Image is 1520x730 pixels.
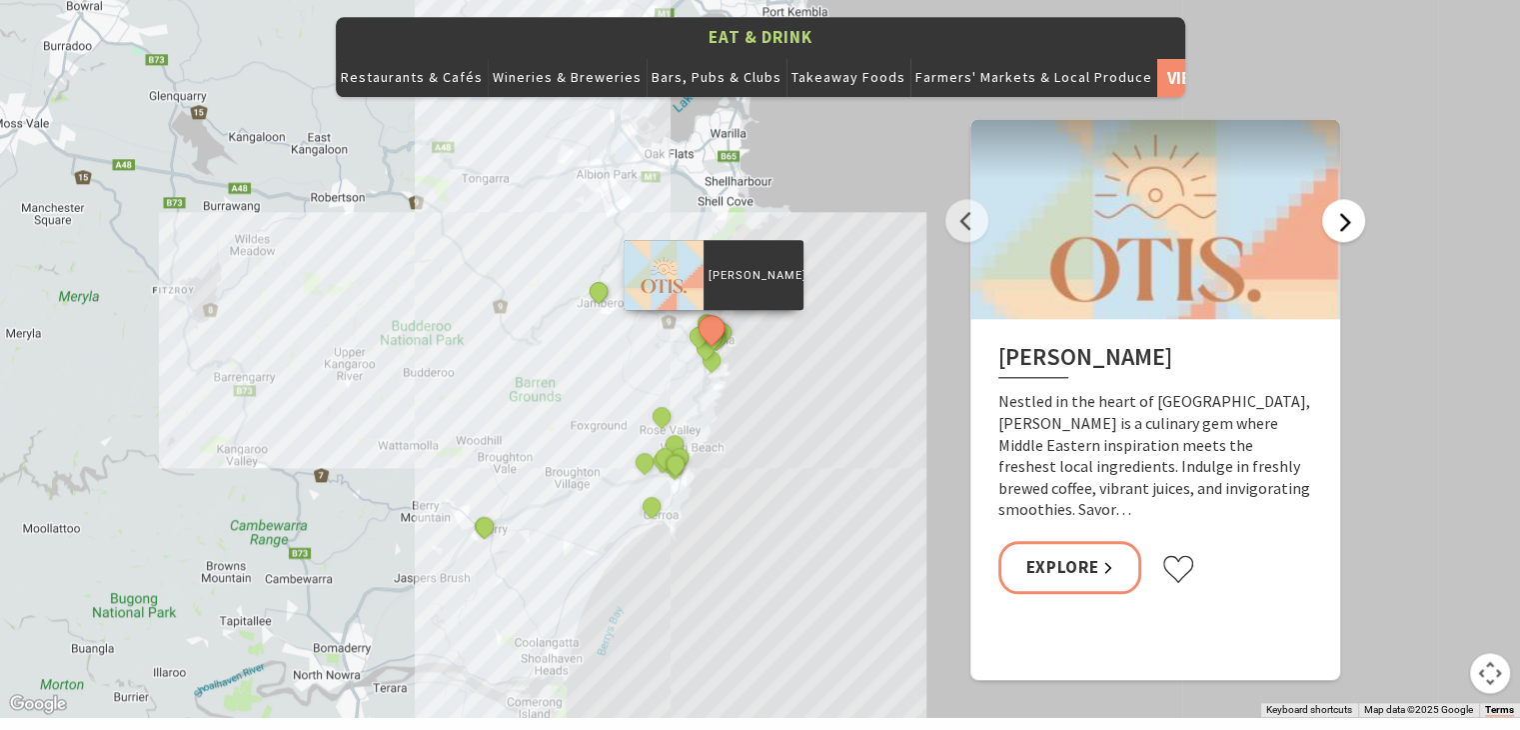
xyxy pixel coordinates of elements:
button: Bars, Pubs & Clubs [647,57,786,97]
button: See detail about Otis Deli [693,310,730,347]
button: Wineries & Breweries [488,57,647,97]
button: See detail about Jamberoo Pub [585,278,611,304]
a: Open this area in Google Maps (opens a new window) [5,691,71,717]
button: See detail about The Dairy Bar [471,513,497,539]
button: Map camera controls [1470,653,1510,693]
a: Terms (opens in new tab) [1485,704,1514,716]
p: Nestled in the heart of [GEOGRAPHIC_DATA], [PERSON_NAME] is a culinary gem where Middle Eastern i... [998,391,1312,521]
h2: [PERSON_NAME] [998,343,1312,379]
button: Keyboard shortcuts [1266,703,1352,717]
p: [PERSON_NAME] [703,266,802,285]
button: Next [1322,199,1365,242]
a: Explore [998,541,1142,594]
button: See detail about Gather. By the Hill [662,451,688,477]
a: View All [1157,57,1214,97]
button: See detail about Green Caffeen [686,323,712,349]
button: Takeaway Foods [786,57,910,97]
button: See detail about Cin Cin Wine Bar [699,347,725,373]
button: Previous [945,199,988,242]
img: Google [5,691,71,717]
button: Eat & Drink [336,17,1185,58]
button: Restaurants & Cafés [336,57,488,97]
button: See detail about The Brooding Italian [693,335,719,361]
button: See detail about The Blue Swimmer at Seahaven [638,493,664,519]
button: See detail about Crooked River Estate [632,449,658,475]
button: See detail about Silica Restaurant and Bar [700,324,726,350]
button: Click to favourite Otis Deli [1161,554,1195,584]
span: Map data ©2025 Google [1364,704,1473,715]
button: See detail about Schottlanders Wagyu Beef [648,403,674,429]
button: Farmers' Markets & Local Produce [910,57,1157,97]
